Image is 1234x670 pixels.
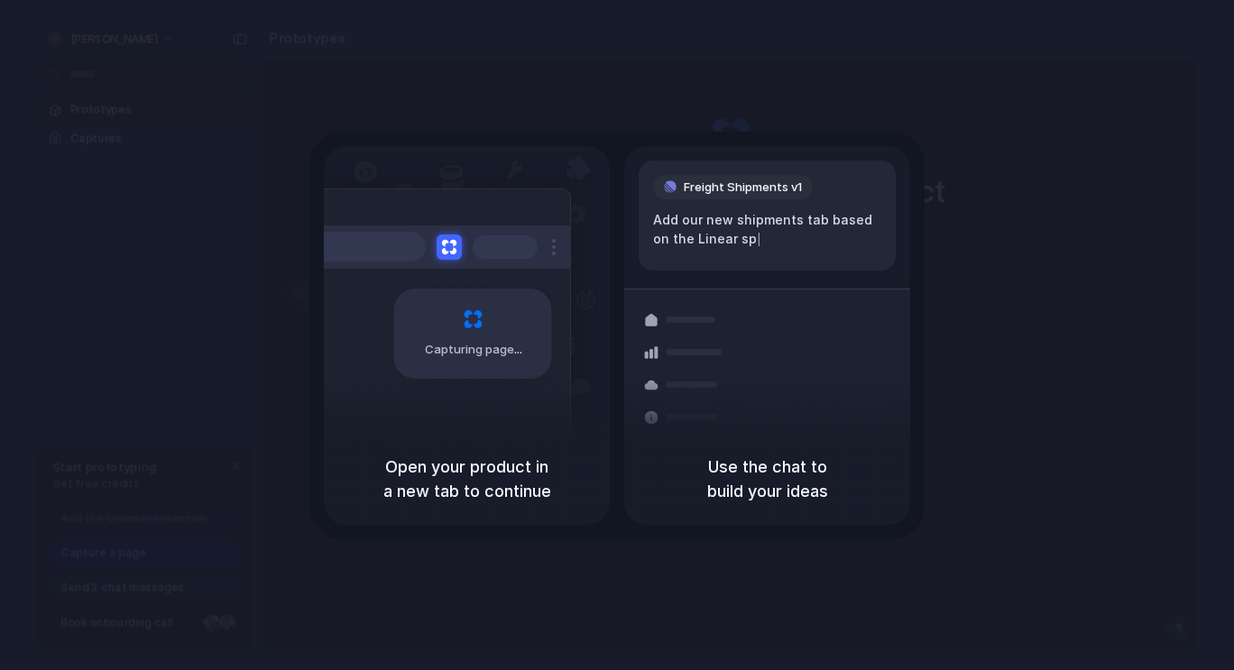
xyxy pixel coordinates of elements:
[425,341,525,359] span: Capturing page
[653,210,881,249] div: Add our new shipments tab based on the Linear sp
[345,454,588,503] h5: Open your product in a new tab to continue
[684,179,802,197] span: Freight Shipments v1
[646,454,889,503] h5: Use the chat to build your ideas
[757,232,761,246] span: |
